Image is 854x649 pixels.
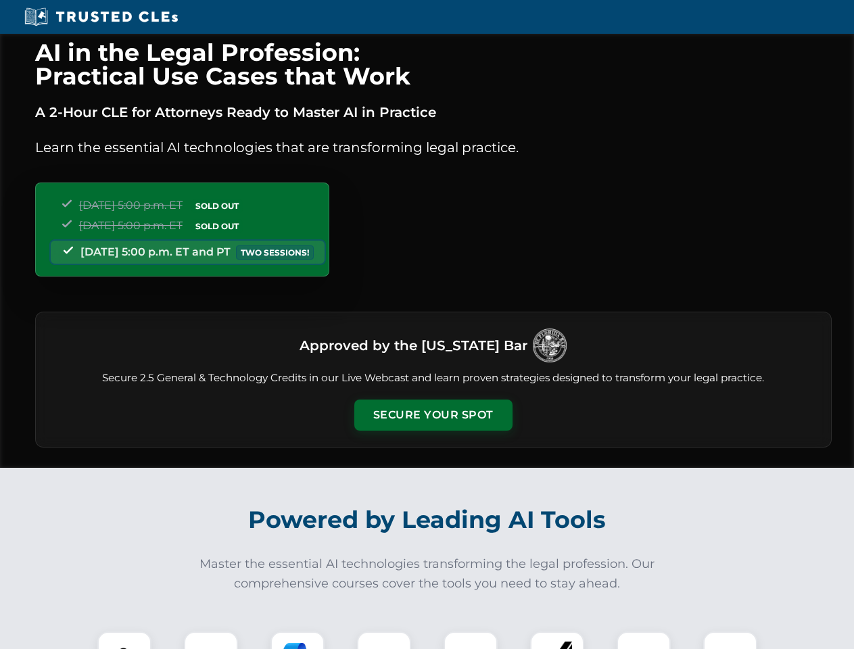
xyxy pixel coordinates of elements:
span: SOLD OUT [191,219,243,233]
h1: AI in the Legal Profession: Practical Use Cases that Work [35,41,832,88]
span: [DATE] 5:00 p.m. ET [79,199,183,212]
p: Learn the essential AI technologies that are transforming legal practice. [35,137,832,158]
p: Secure 2.5 General & Technology Credits in our Live Webcast and learn proven strategies designed ... [52,370,815,386]
h2: Powered by Leading AI Tools [53,496,802,544]
span: [DATE] 5:00 p.m. ET [79,219,183,232]
span: SOLD OUT [191,199,243,213]
p: A 2-Hour CLE for Attorneys Ready to Master AI in Practice [35,101,832,123]
button: Secure Your Spot [354,400,513,431]
img: Trusted CLEs [20,7,182,27]
p: Master the essential AI technologies transforming the legal profession. Our comprehensive courses... [191,554,664,594]
img: Logo [533,329,567,362]
h3: Approved by the [US_STATE] Bar [300,333,527,358]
